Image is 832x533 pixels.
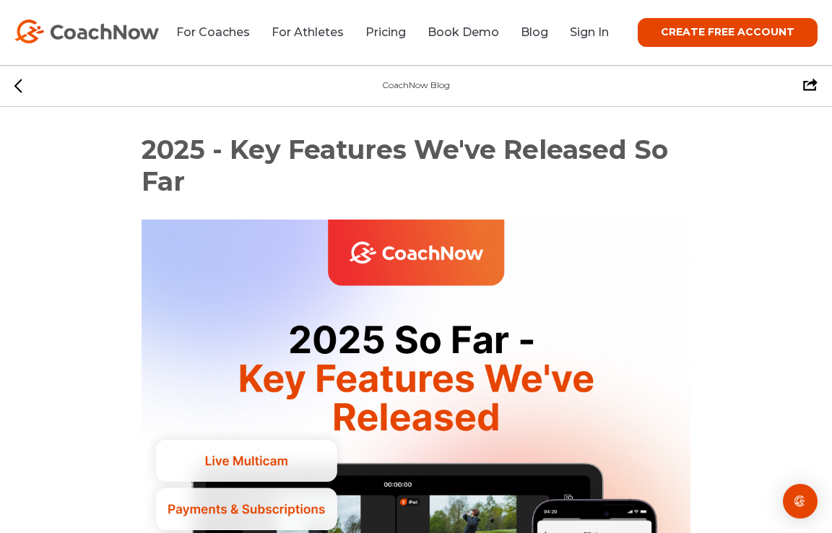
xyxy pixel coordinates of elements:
[570,25,609,39] a: Sign In
[14,19,159,43] img: CoachNow Logo
[783,484,818,519] div: Open Intercom Messenger
[176,25,250,39] a: For Coaches
[272,25,344,39] a: For Athletes
[521,25,548,39] a: Blog
[142,134,668,197] span: 2025 - Key Features We've Released So Far
[428,25,499,39] a: Book Demo
[382,79,450,92] div: CoachNow Blog
[638,18,818,47] a: CREATE FREE ACCOUNT
[365,25,406,39] a: Pricing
